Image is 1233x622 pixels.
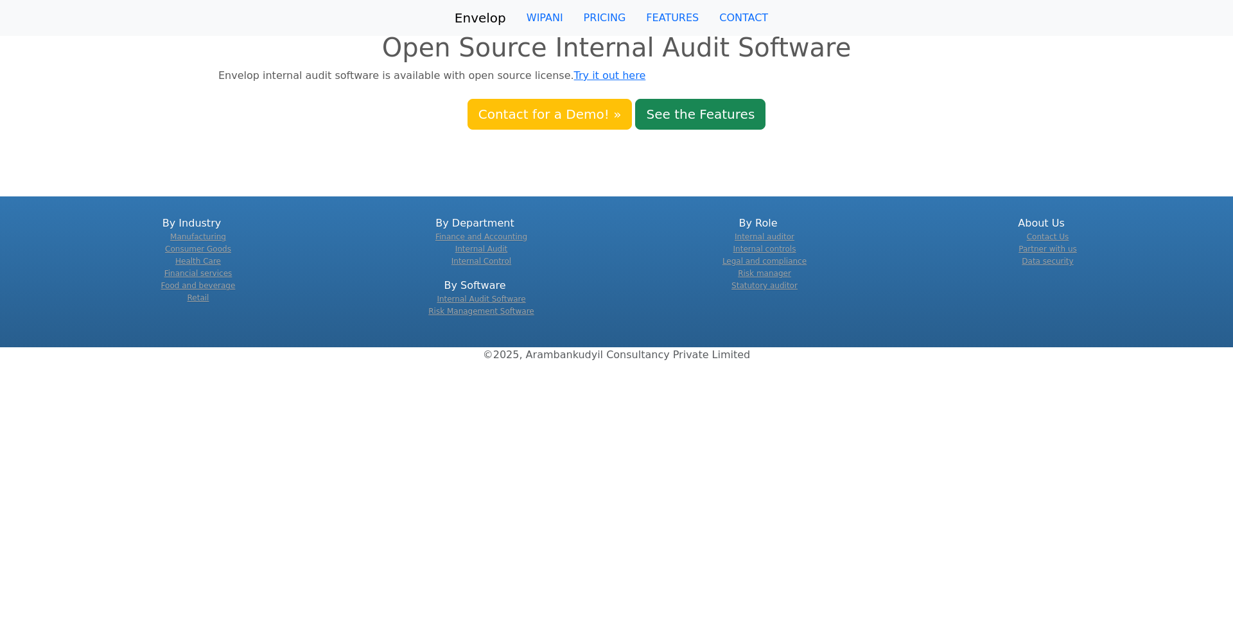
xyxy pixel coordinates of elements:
a: Financial services [164,269,232,278]
a: Risk manager [738,269,791,278]
a: Partner with us [1019,245,1077,254]
a: Data security [1022,257,1073,266]
div: About Us [907,216,1175,268]
a: Health Care [175,257,221,266]
a: Manufacturing [170,232,226,241]
a: Food and beverage [161,281,236,290]
div: By Role [624,216,892,292]
h1: Open Source Internal Audit Software [8,32,1225,63]
a: Retail [188,293,209,302]
a: Internal Control [451,257,511,266]
a: Contact for a Demo! » [468,99,633,130]
a: Finance and Accounting [435,232,527,241]
a: Envelop [455,5,506,31]
a: Legal and compliance [722,257,807,266]
a: Contact Us [1027,232,1069,241]
a: Internal Audit [455,245,508,254]
a: FEATURES [636,5,709,31]
a: Consumer Goods [165,245,231,254]
a: See the Features [635,99,765,130]
a: Internal controls [733,245,796,254]
a: WIPANI [516,5,573,31]
a: PRICING [573,5,636,31]
a: Try it out here [574,69,646,82]
div: By Software [341,278,609,318]
div: Envelop internal audit software is available with open source license. [211,68,1022,83]
a: CONTACT [709,5,778,31]
div: By Industry [58,216,326,304]
a: Internal Audit Software [437,295,525,304]
div: By Department [341,216,609,268]
a: Statutory auditor [731,281,798,290]
a: Internal auditor [735,232,794,241]
a: Risk Management Software [428,307,534,316]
